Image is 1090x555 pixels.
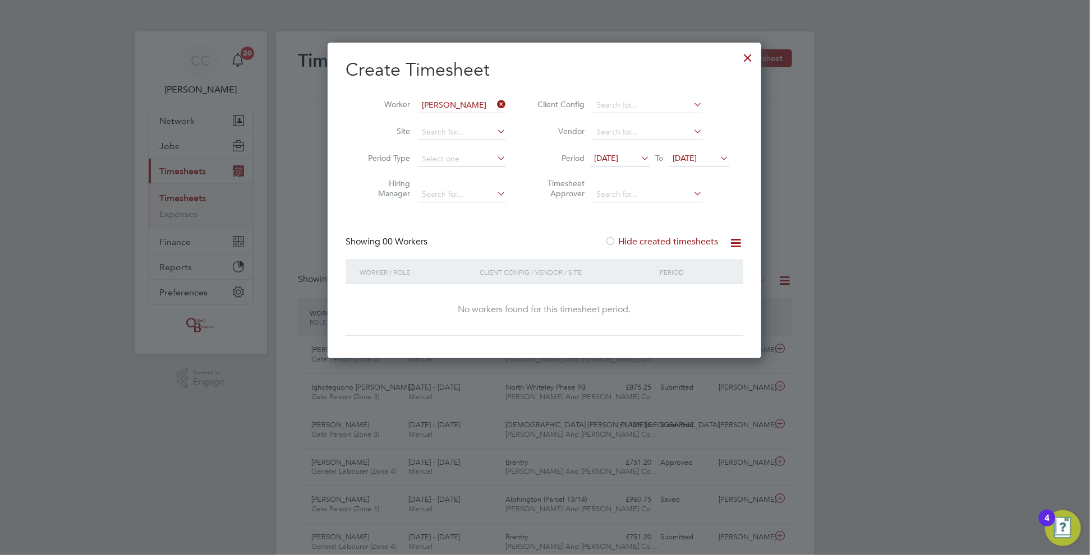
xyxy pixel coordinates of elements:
[673,153,697,163] span: [DATE]
[534,99,585,109] label: Client Config
[592,124,703,140] input: Search for...
[418,124,506,140] input: Search for...
[418,151,506,167] input: Select one
[592,98,703,113] input: Search for...
[418,98,506,113] input: Search for...
[357,259,477,285] div: Worker / Role
[534,178,585,198] label: Timesheet Approver
[360,153,410,163] label: Period Type
[346,58,743,82] h2: Create Timesheet
[360,126,410,136] label: Site
[592,187,703,202] input: Search for...
[652,151,667,165] span: To
[418,187,506,202] input: Search for...
[534,126,585,136] label: Vendor
[605,236,719,247] label: Hide created timesheets
[657,259,732,285] div: Period
[594,153,618,163] span: [DATE]
[383,236,427,247] span: 00 Workers
[1045,510,1081,546] button: Open Resource Center, 4 new notifications
[534,153,585,163] label: Period
[477,259,657,285] div: Client Config / Vendor / Site
[360,99,410,109] label: Worker
[360,178,410,198] label: Hiring Manager
[1045,518,1050,533] div: 4
[357,304,732,316] div: No workers found for this timesheet period.
[346,236,430,248] div: Showing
